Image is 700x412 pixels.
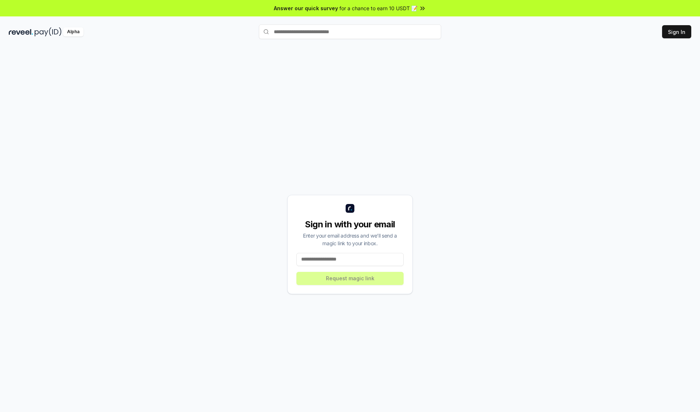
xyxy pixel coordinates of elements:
div: Sign in with your email [296,219,404,230]
div: Enter your email address and we’ll send a magic link to your inbox. [296,232,404,247]
img: reveel_dark [9,27,33,36]
img: logo_small [346,204,354,213]
div: Alpha [63,27,83,36]
img: pay_id [35,27,62,36]
button: Sign In [662,25,691,38]
span: for a chance to earn 10 USDT 📝 [339,4,417,12]
span: Answer our quick survey [274,4,338,12]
